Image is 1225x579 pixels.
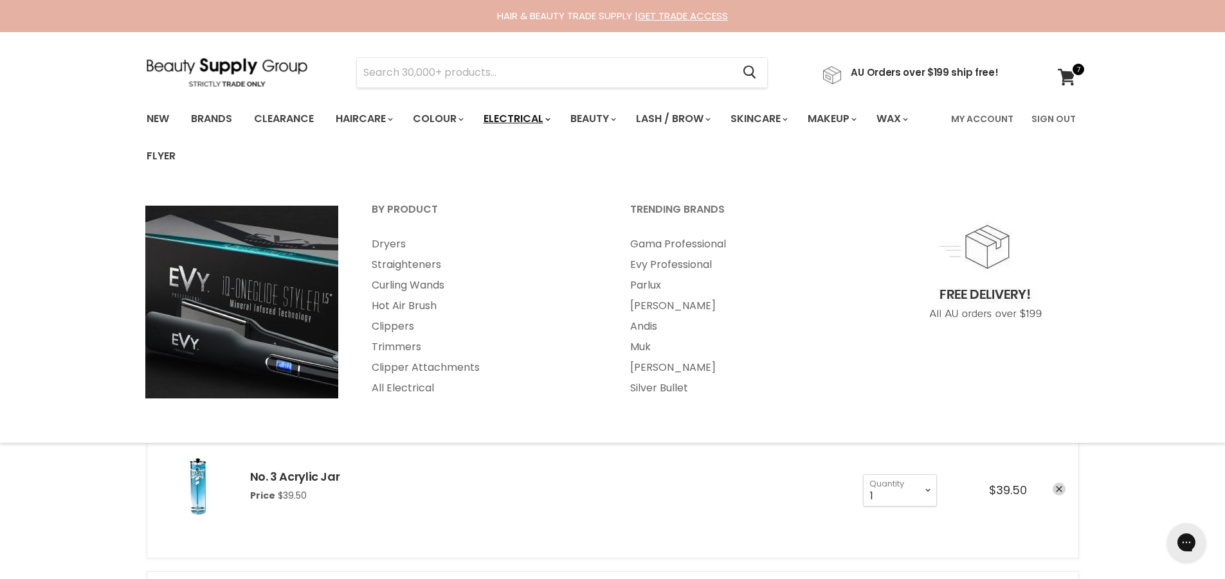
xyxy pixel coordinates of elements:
[356,199,612,231] a: By Product
[131,100,1095,175] nav: Main
[326,105,401,132] a: Haircare
[250,468,340,485] a: No. 3 Acrylic Jar
[356,234,612,398] ul: Main menu
[989,482,1027,498] span: $39.50
[721,105,795,132] a: Skincare
[160,429,237,545] img: No. 3 Acrylic Jar
[1161,519,1212,566] iframe: Gorgias live chat messenger
[798,105,864,132] a: Makeup
[137,143,185,170] a: Flyer
[474,105,558,132] a: Electrical
[356,234,612,254] a: Dryers
[357,58,733,87] input: Search
[614,234,870,254] a: Gama Professional
[614,275,870,296] a: Parlux
[638,9,728,22] a: GET TRADE ACCESS
[867,105,916,132] a: Wax
[614,316,870,337] a: Andis
[137,105,179,132] a: New
[1053,483,1066,495] a: remove No. 3 Acrylic Jar
[614,378,870,398] a: Silver Bullet
[614,357,870,378] a: [PERSON_NAME]
[356,357,612,378] a: Clipper Attachments
[131,10,1095,22] div: HAIR & BEAUTY TRADE SUPPLY |
[403,105,471,132] a: Colour
[181,105,242,132] a: Brands
[614,199,870,231] a: Trending Brands
[733,58,767,87] button: Search
[356,337,612,357] a: Trimmers
[943,105,1021,132] a: My Account
[250,489,275,502] span: Price
[356,275,612,296] a: Curling Wands
[356,57,768,88] form: Product
[614,296,870,316] a: [PERSON_NAME]
[561,105,624,132] a: Beauty
[863,474,937,506] select: Quantity
[626,105,718,132] a: Lash / Brow
[356,254,612,275] a: Straighteners
[356,296,612,316] a: Hot Air Brush
[137,100,943,175] ul: Main menu
[278,489,307,502] span: $39.50
[356,316,612,337] a: Clippers
[614,254,870,275] a: Evy Professional
[356,378,612,398] a: All Electrical
[1024,105,1084,132] a: Sign Out
[614,337,870,357] a: Muk
[614,234,870,398] ul: Main menu
[244,105,323,132] a: Clearance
